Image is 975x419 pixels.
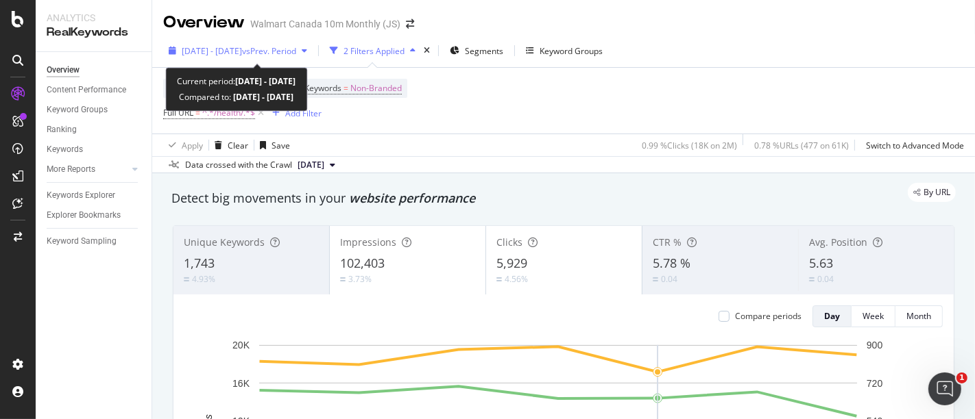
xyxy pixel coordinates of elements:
div: RealKeywords [47,25,141,40]
div: Data crossed with the Crawl [185,159,292,171]
img: Equal [809,277,815,281]
div: Analytics [47,11,141,25]
div: Ranking [47,123,77,137]
div: Current period: [177,74,296,90]
span: ^.*/health/.*$ [202,103,255,123]
span: Avg. Position [809,236,867,249]
span: [DATE] - [DATE] [182,45,242,57]
div: Switch to Advanced Mode [866,140,964,151]
div: Keyword Groups [47,103,108,117]
span: Keywords [304,82,341,94]
span: Segments [465,45,503,57]
span: 1,743 [184,255,215,271]
div: 0.04 [817,273,834,285]
img: Equal [340,277,346,281]
span: vs Prev. Period [242,45,296,57]
span: Unique Keywords [184,236,265,249]
text: 900 [867,340,883,351]
button: Keyword Groups [520,40,608,62]
div: 0.99 % Clicks ( 18K on 2M ) [642,140,737,151]
div: Overview [47,63,80,77]
span: CTR % [653,236,682,249]
a: Keywords Explorer [47,188,142,203]
div: 2 Filters Applied [344,45,405,57]
a: More Reports [47,162,128,177]
span: Full URL [163,107,193,118]
button: 2 Filters Applied [324,40,421,62]
div: Explorer Bookmarks [47,208,121,223]
button: Apply [163,134,203,156]
div: Compare periods [735,310,802,322]
button: Save [254,134,290,156]
img: Equal [496,277,502,281]
span: 2025 Apr. 25th [298,159,324,171]
span: Non-Branded [350,79,402,98]
div: 4.56% [505,273,528,285]
div: Week [863,310,884,322]
a: Keyword Sampling [47,234,142,249]
span: Clicks [496,236,522,249]
div: 3.73% [348,273,372,285]
button: Day [812,305,852,327]
div: 0.78 % URLs ( 477 on 61K ) [754,140,849,151]
span: 5,929 [496,255,527,271]
img: Equal [184,277,189,281]
a: Keyword Groups [47,103,142,117]
span: Impressions [340,236,396,249]
span: 5.63 [809,255,833,271]
div: Day [824,310,840,322]
button: Month [895,305,943,327]
a: Content Performance [47,83,142,97]
div: Keywords [47,142,83,157]
text: 16K [232,378,250,389]
span: 5.78 % [653,255,690,271]
div: legacy label [908,183,956,202]
button: Segments [444,40,509,62]
div: Clear [228,140,248,151]
span: By URL [924,188,950,196]
a: Overview [47,63,142,77]
div: Add Filter [285,107,322,119]
button: [DATE] - [DATE]vsPrev. Period [163,40,313,62]
span: 102,403 [340,255,385,271]
div: arrow-right-arrow-left [406,19,414,29]
span: = [195,107,200,118]
div: Compared to: [179,90,293,105]
div: 0.04 [661,273,677,285]
img: Equal [653,277,658,281]
text: 720 [867,378,883,389]
div: Keyword Groups [540,45,603,57]
div: Overview [163,11,245,34]
div: More Reports [47,162,95,177]
button: [DATE] [292,157,341,173]
button: Clear [209,134,248,156]
button: Switch to Advanced Mode [860,134,964,156]
iframe: Intercom live chat [928,372,961,405]
div: Walmart Canada 10m Monthly (JS) [250,17,400,31]
button: Week [852,305,895,327]
b: [DATE] - [DATE] [231,92,293,103]
a: Ranking [47,123,142,137]
div: times [421,44,433,58]
div: Month [906,310,931,322]
div: Keywords Explorer [47,188,115,203]
a: Keywords [47,142,142,157]
div: Keyword Sampling [47,234,117,249]
div: Save [272,140,290,151]
text: 20K [232,340,250,351]
span: = [344,82,348,94]
div: Content Performance [47,83,126,97]
div: Apply [182,140,203,151]
div: 4.93% [192,273,215,285]
b: [DATE] - [DATE] [235,76,296,88]
a: Explorer Bookmarks [47,208,142,223]
button: Add Filter [267,105,322,121]
span: 1 [956,372,967,383]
